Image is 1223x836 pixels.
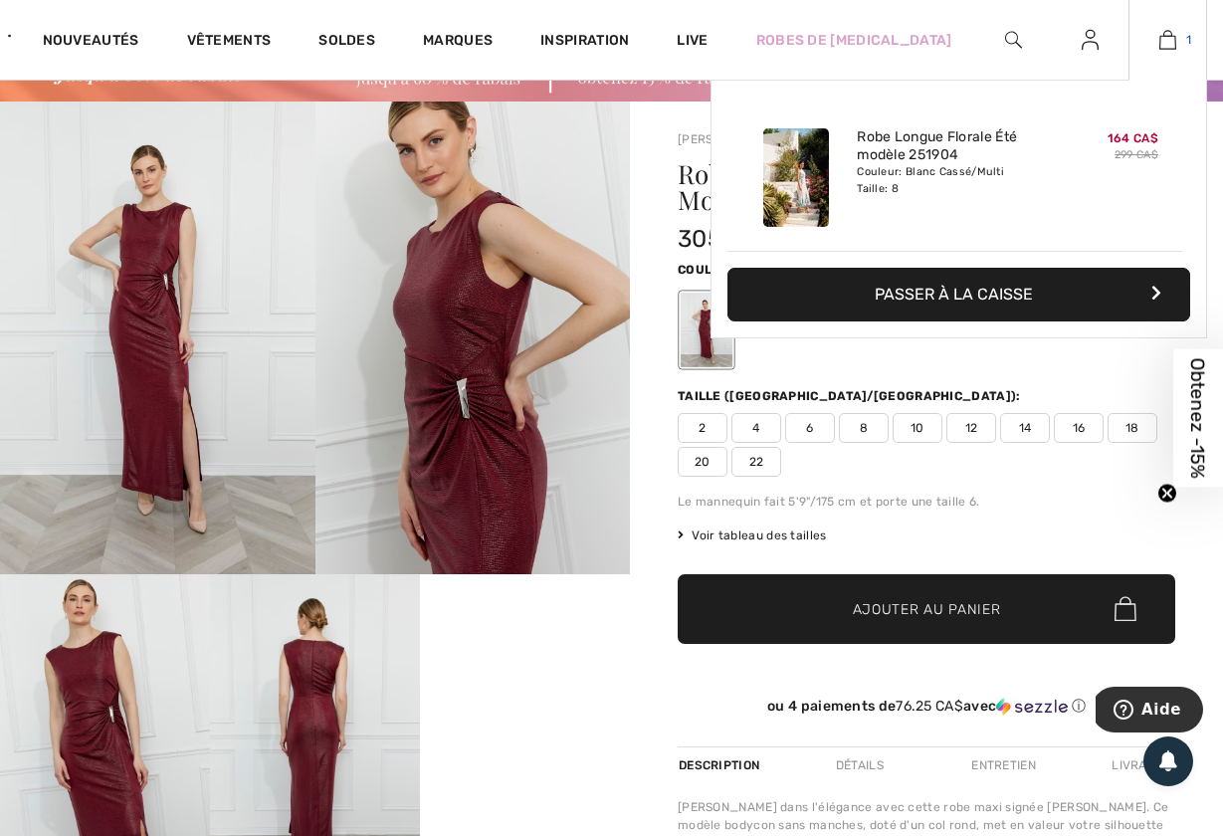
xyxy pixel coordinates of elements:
[1005,28,1022,52] img: recherche
[540,32,629,53] span: Inspiration
[1129,28,1206,52] a: 1
[8,16,11,56] img: 1ère Avenue
[1187,358,1210,479] span: Obtenez -15%
[187,32,272,53] a: Vêtements
[678,132,777,146] a: [PERSON_NAME]
[763,128,829,227] img: Robe Longue Florale Été modèle 251904
[1107,747,1175,783] div: Livraison
[1108,131,1158,145] span: 164 CA$
[678,447,727,477] span: 20
[43,32,139,53] a: Nouveautés
[857,164,1053,196] div: Couleur: Blanc Cassé/Multi Taille: 8
[727,268,1190,321] button: Passer à la caisse
[678,574,1175,644] button: Ajouter au panier
[681,293,732,367] div: Bordeaux
[1115,596,1136,622] img: Bag.svg
[678,526,827,544] span: Voir tableau des tailles
[1159,28,1176,52] img: Mon panier
[678,413,727,443] span: 2
[1157,484,1177,504] button: Close teaser
[896,698,963,715] span: 76.25 CA$
[1173,349,1223,488] div: Obtenez -15%Close teaser
[420,574,630,680] video: Your browser does not support the video tag.
[996,698,1068,716] img: Sezzle
[819,747,901,783] div: Détails
[853,598,1001,619] span: Ajouter au panier
[678,225,775,253] span: 305 CA$
[1096,687,1203,736] iframe: Ouvre un widget dans lequel vous pouvez trouver plus d’informations
[315,102,631,574] img: Robe Longue Moulante mod&egrave;le 259323. 2
[954,747,1053,783] div: Entretien
[318,32,375,53] a: Soldes
[678,493,1175,511] div: Le mannequin fait 5'9"/175 cm et porte une taille 6.
[678,161,1093,213] h1: Robe longue moulante Modèle 259323
[678,698,1175,716] div: ou 4 paiements de avec
[678,698,1175,723] div: ou 4 paiements de76.25 CA$avecSezzle Cliquez pour en savoir plus sur Sezzle
[423,32,493,53] a: Marques
[731,447,781,477] span: 22
[677,30,708,51] a: Live
[1115,148,1158,161] s: 299 CA$
[1066,28,1115,53] a: Se connecter
[678,263,741,277] span: Couleur:
[678,747,764,783] div: Description
[1082,28,1099,52] img: Mes infos
[1186,31,1191,49] span: 1
[678,387,1025,405] div: Taille ([GEOGRAPHIC_DATA]/[GEOGRAPHIC_DATA]):
[857,128,1053,164] a: Robe Longue Florale Été modèle 251904
[756,30,952,51] a: Robes de [MEDICAL_DATA]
